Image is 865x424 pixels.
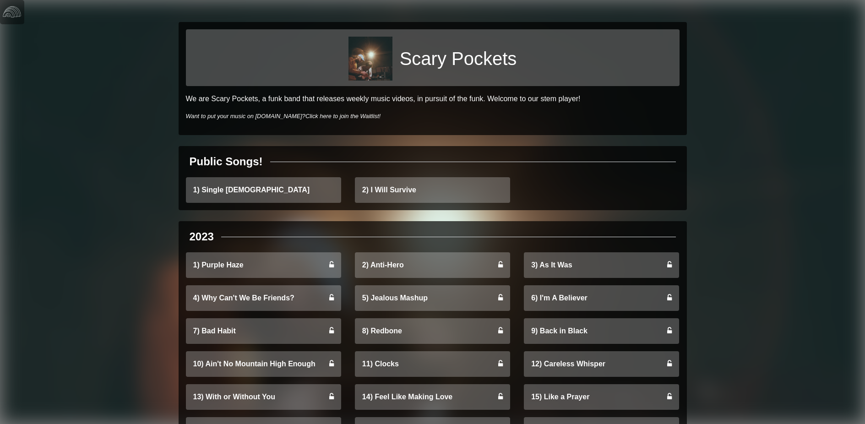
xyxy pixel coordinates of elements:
a: 8) Redbone [355,318,510,344]
a: Click here to join the Waitlist! [305,113,381,120]
a: 1) Purple Haze [186,252,341,278]
i: Want to put your music on [DOMAIN_NAME]? [186,113,381,120]
div: Public Songs! [190,153,263,170]
div: 2023 [190,228,214,245]
a: 6) I'm A Believer [524,285,679,311]
a: 3) As It Was [524,252,679,278]
a: 7) Bad Habit [186,318,341,344]
a: 13) With or Without You [186,384,341,410]
a: 9) Back in Black [524,318,679,344]
a: 5) Jealous Mashup [355,285,510,311]
p: We are Scary Pockets, a funk band that releases weekly music videos, in pursuit of the funk. Welc... [186,93,680,104]
a: 2) I Will Survive [355,177,510,203]
a: 4) Why Can't We Be Friends? [186,285,341,311]
img: logo-white-4c48a5e4bebecaebe01ca5a9d34031cfd3d4ef9ae749242e8c4bf12ef99f53e8.png [3,3,21,21]
a: 15) Like a Prayer [524,384,679,410]
h1: Scary Pockets [400,48,517,70]
a: 10) Ain't No Mountain High Enough [186,351,341,377]
img: eb2b9f1fcec850ed7bd0394cef72471172fe51341a211d5a1a78223ca1d8a2ba.jpg [348,37,392,81]
a: 1) Single [DEMOGRAPHIC_DATA] [186,177,341,203]
a: 11) Clocks [355,351,510,377]
a: 2) Anti-Hero [355,252,510,278]
a: 14) Feel Like Making Love [355,384,510,410]
a: 12) Careless Whisper [524,351,679,377]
